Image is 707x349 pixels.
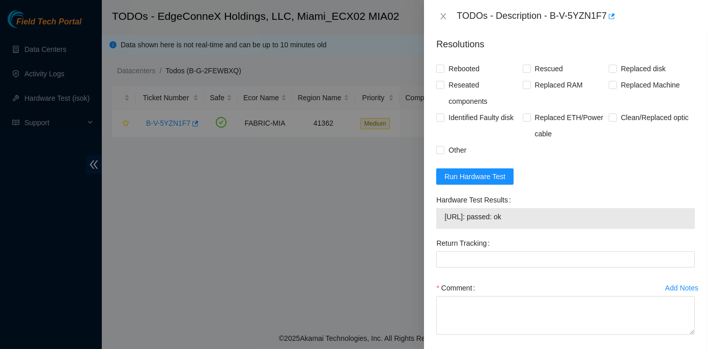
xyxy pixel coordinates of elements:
[444,211,687,222] span: [URL]: passed: ok
[457,8,695,24] div: TODOs - Description - B-V-5YZN1F7
[665,280,699,296] button: Add Notes
[617,77,684,93] span: Replaced Machine
[665,284,698,292] div: Add Notes
[436,235,494,251] label: Return Tracking
[436,12,450,21] button: Close
[444,77,522,109] span: Reseated components
[444,142,470,158] span: Other
[444,61,484,77] span: Rebooted
[617,61,670,77] span: Replaced disk
[617,109,693,126] span: Clean/Replaced optic
[436,30,695,51] p: Resolutions
[444,171,505,182] span: Run Hardware Test
[436,280,479,296] label: Comment
[531,61,567,77] span: Rescued
[436,251,695,268] input: Return Tracking
[531,77,587,93] span: Replaced RAM
[531,109,609,142] span: Replaced ETH/Power cable
[436,192,515,208] label: Hardware Test Results
[436,296,695,335] textarea: Comment
[439,12,447,20] span: close
[444,109,518,126] span: Identified Faulty disk
[436,168,514,185] button: Run Hardware Test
